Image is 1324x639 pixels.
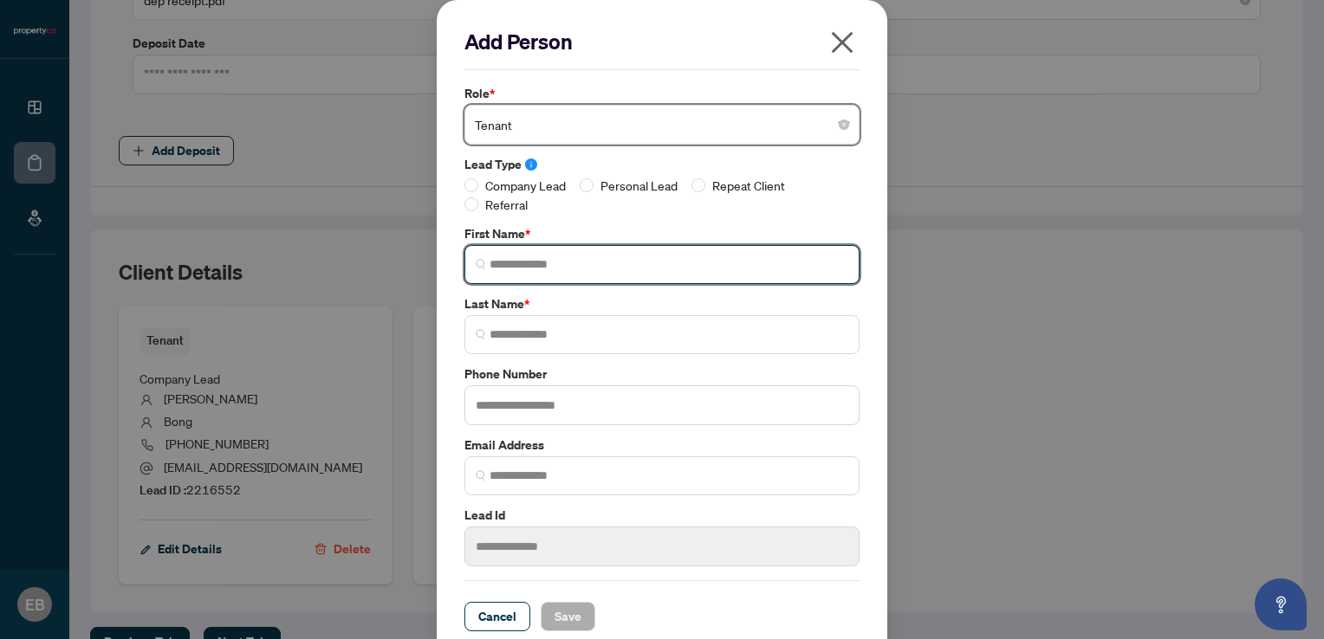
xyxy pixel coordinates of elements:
label: Last Name [464,294,860,313]
img: search_icon [476,470,486,481]
button: Cancel [464,602,530,631]
span: close [828,29,856,56]
h2: Add Person [464,28,860,55]
span: Cancel [478,603,516,630]
span: Referral [478,195,535,214]
span: Personal Lead [594,176,685,195]
span: Company Lead [478,176,573,195]
span: Repeat Client [705,176,792,195]
label: Role [464,84,860,103]
label: Lead Type [464,155,860,174]
span: info-circle [525,158,537,171]
span: Tenant [475,108,849,141]
label: Phone Number [464,365,860,384]
img: search_icon [476,329,486,339]
label: First Name [464,224,860,243]
label: Lead Id [464,506,860,525]
label: Email Address [464,436,860,455]
button: Open asap [1255,578,1307,630]
button: Save [541,602,595,631]
span: close-circle [839,119,849,130]
img: search_icon [476,259,486,269]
